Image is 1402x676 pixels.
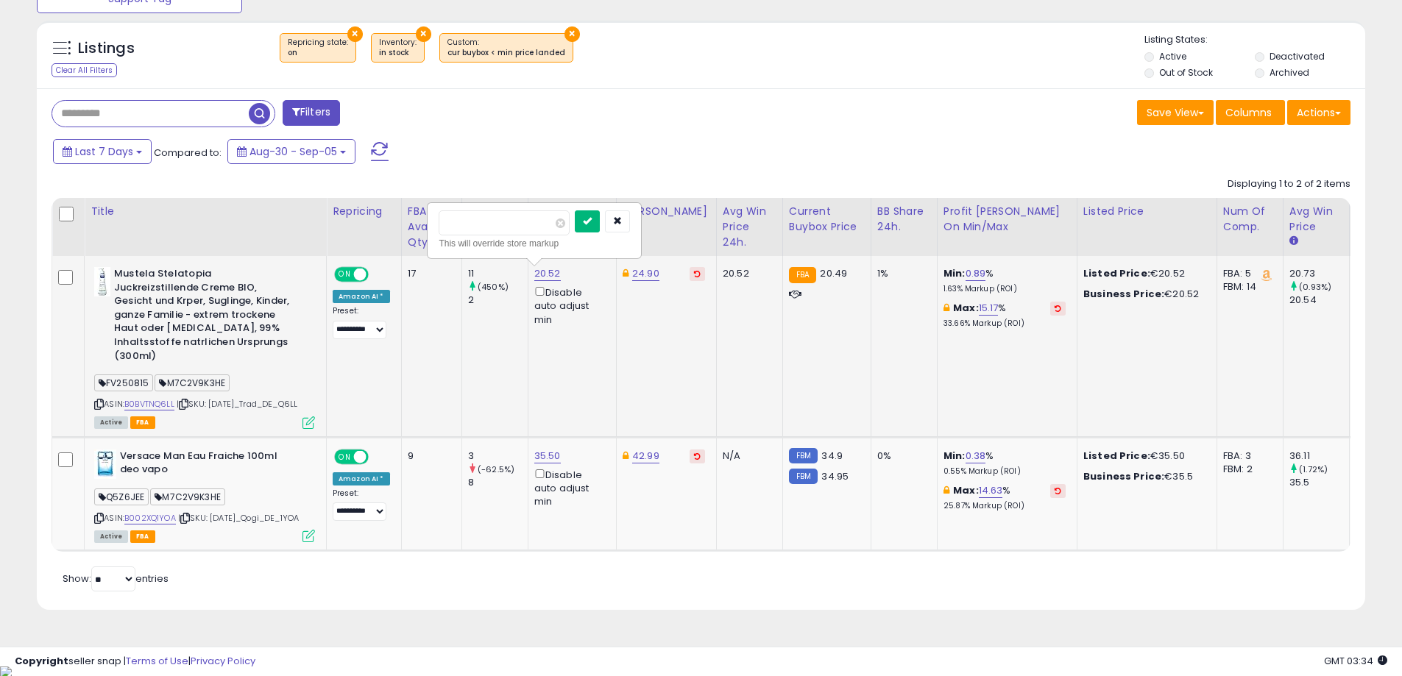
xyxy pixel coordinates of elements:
[130,530,155,543] span: FBA
[447,37,565,59] span: Custom:
[78,38,135,59] h5: Listings
[789,469,818,484] small: FBM
[943,266,966,280] b: Min:
[1289,267,1349,280] div: 20.73
[63,572,169,586] span: Show: entries
[408,267,450,280] div: 17
[155,374,230,391] span: M7C2V9K3HE
[966,266,986,281] a: 0.89
[943,449,966,463] b: Min:
[94,267,110,296] img: 31oWN4e7PvL._SL40_.jpg
[1287,100,1350,125] button: Actions
[1083,204,1211,219] div: Listed Price
[408,204,456,250] div: FBA Available Qty
[943,267,1066,294] div: %
[1270,50,1325,63] label: Deactivated
[789,204,865,235] div: Current Buybox Price
[1289,235,1298,248] small: Avg Win Price.
[336,450,354,463] span: ON
[877,204,931,235] div: BB Share 24h.
[367,268,390,281] span: OFF
[1137,100,1214,125] button: Save View
[937,198,1077,256] th: The percentage added to the cost of goods (COGS) that forms the calculator for Min & Max prices.
[478,463,514,475] small: (-62.5%)
[943,501,1066,511] p: 25.87% Markup (ROI)
[91,204,320,219] div: Title
[94,374,153,391] span: FV250815
[52,63,117,77] div: Clear All Filters
[953,301,979,315] b: Max:
[336,268,354,281] span: ON
[227,139,355,164] button: Aug-30 - Sep-05
[1083,449,1150,463] b: Listed Price:
[943,319,1066,329] p: 33.66% Markup (ROI)
[124,512,176,524] a: B002XQ1YOA
[333,488,390,522] div: Preset:
[534,266,561,281] a: 20.52
[1083,287,1164,301] b: Business Price:
[820,266,847,280] span: 20.49
[177,398,297,410] span: | SKU: [DATE]_Trad_DE_Q6LL
[478,281,509,293] small: (450%)
[379,48,417,58] div: in stock
[1223,267,1272,280] div: FBA: 5
[1289,293,1349,307] div: 20.54
[468,293,528,307] div: 2
[1083,449,1205,463] div: €35.50
[94,267,315,427] div: ASIN:
[94,416,128,429] span: All listings currently available for purchase on Amazon
[447,48,565,58] div: cur buybox < min price landed
[1223,204,1277,235] div: Num of Comp.
[943,466,1066,477] p: 0.55% Markup (ROI)
[408,449,450,463] div: 9
[130,416,155,429] span: FBA
[943,484,1066,511] div: %
[94,449,116,479] img: 5175127GHdL._SL40_.jpg
[126,654,188,668] a: Terms of Use
[1216,100,1285,125] button: Columns
[150,488,225,505] span: M7C2V9K3HE
[979,483,1003,498] a: 14.63
[333,204,395,219] div: Repricing
[943,449,1066,477] div: %
[789,448,818,463] small: FBM
[723,449,771,463] div: N/A
[1083,470,1205,483] div: €35.5
[367,450,390,463] span: OFF
[723,204,776,250] div: Avg Win Price 24h.
[979,301,999,316] a: 15.17
[1159,50,1186,63] label: Active
[1324,654,1387,668] span: 2025-09-13 03:34 GMT
[943,204,1071,235] div: Profit [PERSON_NAME] on Min/Max
[1223,449,1272,463] div: FBA: 3
[379,37,417,59] span: Inventory :
[943,302,1066,329] div: %
[1083,469,1164,483] b: Business Price:
[943,284,1066,294] p: 1.63% Markup (ROI)
[1270,66,1309,79] label: Archived
[1225,105,1272,120] span: Columns
[249,144,337,159] span: Aug-30 - Sep-05
[1083,288,1205,301] div: €20.52
[1144,33,1365,47] p: Listing States:
[821,469,849,483] span: 34.95
[1223,463,1272,476] div: FBM: 2
[283,100,340,126] button: Filters
[53,139,152,164] button: Last 7 Days
[1289,449,1349,463] div: 36.11
[333,290,390,303] div: Amazon AI *
[468,267,528,280] div: 11
[15,654,68,668] strong: Copyright
[821,449,843,463] span: 34.9
[1289,204,1343,235] div: Avg Win Price
[953,483,979,497] b: Max:
[632,449,659,463] a: 42.99
[1083,266,1150,280] b: Listed Price:
[347,26,363,42] button: ×
[94,488,149,505] span: Q5Z6JEE
[623,204,710,219] div: [PERSON_NAME]
[288,37,348,59] span: Repricing state :
[1299,281,1331,293] small: (0.93%)
[114,267,293,366] b: Mustela Stelatopia Juckreizstillende Creme BIO, Gesicht und Krper, Suglinge, Kinder, ganze Famili...
[75,144,133,159] span: Last 7 Days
